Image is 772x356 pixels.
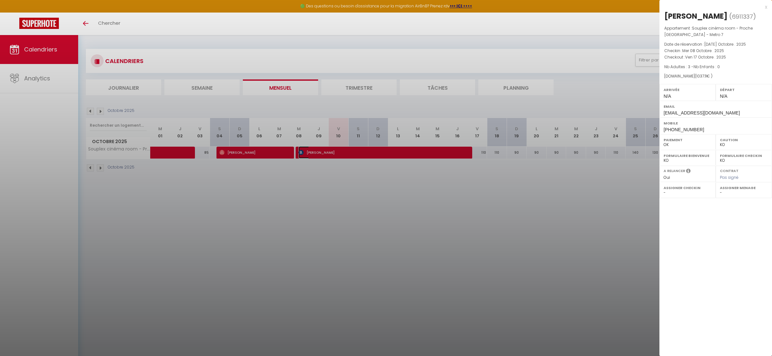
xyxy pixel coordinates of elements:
div: [DOMAIN_NAME] [664,73,767,79]
label: Formulaire Bienvenue [664,152,712,159]
div: x [659,3,767,11]
i: Sélectionner OUI si vous souhaiter envoyer les séquences de messages post-checkout [686,168,691,175]
span: Mer 08 Octobre . 2025 [682,48,724,53]
span: 6911337 [732,13,753,21]
label: Caution [720,137,768,143]
p: Checkin : [664,48,767,54]
span: ( ) [729,12,756,21]
span: ( € ) [695,73,712,79]
label: A relancer [664,168,685,174]
label: Assigner Checkin [664,185,712,191]
label: Mobile [664,120,768,126]
span: 1037.11 [696,73,707,79]
label: Paiement [664,137,712,143]
span: Souplex cinéma room - Proche [GEOGRAPHIC_DATA] - Metro 7 [664,25,753,37]
label: Départ [720,87,768,93]
p: Date de réservation : [664,41,767,48]
span: N/A [664,94,671,99]
label: Formulaire Checkin [720,152,768,159]
span: [PHONE_NUMBER] [664,127,704,132]
label: Arrivée [664,87,712,93]
label: Assigner Menage [720,185,768,191]
label: Email [664,103,768,110]
div: [PERSON_NAME] [664,11,728,21]
span: Nb Enfants : 0 [694,64,720,69]
p: Checkout : [664,54,767,60]
span: [EMAIL_ADDRESS][DOMAIN_NAME] [664,110,740,115]
p: Appartement : [664,25,767,38]
span: N/A [720,94,727,99]
span: [DATE] Octobre . 2025 [704,41,746,47]
label: Contrat [720,168,739,172]
span: Nb Adultes : 3 - [664,64,720,69]
span: Ven 17 Octobre . 2025 [685,54,726,60]
span: Pas signé [720,175,739,180]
